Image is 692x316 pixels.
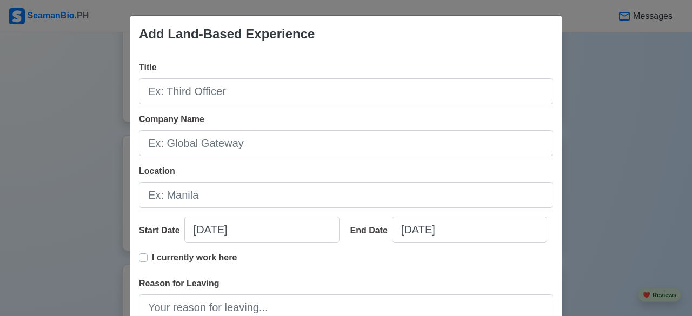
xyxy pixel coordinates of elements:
[139,130,553,156] input: Ex: Global Gateway
[139,182,553,208] input: Ex: Manila
[139,24,315,44] div: Add Land-Based Experience
[139,63,157,72] span: Title
[139,166,175,176] span: Location
[139,224,184,237] div: Start Date
[139,115,204,124] span: Company Name
[139,78,553,104] input: Ex: Third Officer
[152,251,237,264] p: I currently work here
[139,279,219,288] span: Reason for Leaving
[350,224,392,237] div: End Date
